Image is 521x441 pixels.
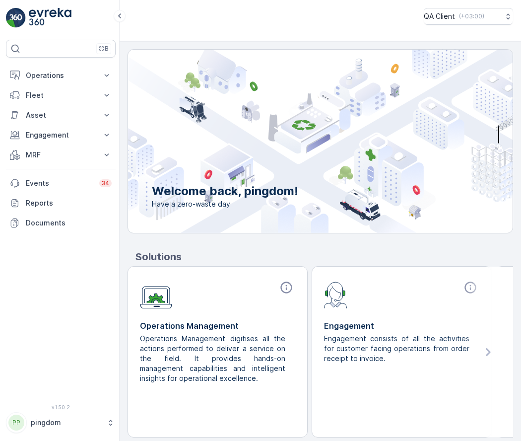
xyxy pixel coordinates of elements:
p: Documents [26,218,112,228]
p: Operations [26,71,96,80]
button: QA Client(+03:00) [424,8,513,25]
button: MRF [6,145,116,165]
button: Fleet [6,85,116,105]
button: Engagement [6,125,116,145]
p: Engagement consists of all the activities for customer facing operations from order receipt to in... [324,334,471,364]
img: logo [6,8,26,28]
p: Reports [26,198,112,208]
a: Events34 [6,173,116,193]
p: ( +03:00 ) [459,12,484,20]
p: Welcome back, pingdom! [152,183,298,199]
img: module-icon [140,281,172,309]
p: Asset [26,110,96,120]
p: ⌘B [99,45,109,53]
p: Engagement [324,320,479,332]
img: logo_light-DOdMpM7g.png [29,8,71,28]
button: Operations [6,66,116,85]
p: QA Client [424,11,455,21]
img: city illustration [83,50,513,233]
a: Reports [6,193,116,213]
p: Operations Management digitises all the actions performed to deliver a service on the field. It p... [140,334,287,383]
span: v 1.50.2 [6,404,116,410]
p: Solutions [135,249,513,264]
p: pingdom [31,418,102,428]
p: Events [26,178,93,188]
p: Engagement [26,130,96,140]
p: MRF [26,150,96,160]
button: PPpingdom [6,412,116,433]
p: 34 [101,179,110,187]
img: module-icon [324,281,347,308]
div: PP [8,415,24,431]
p: Operations Management [140,320,295,332]
a: Documents [6,213,116,233]
button: Asset [6,105,116,125]
span: Have a zero-waste day [152,199,298,209]
p: Fleet [26,90,96,100]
